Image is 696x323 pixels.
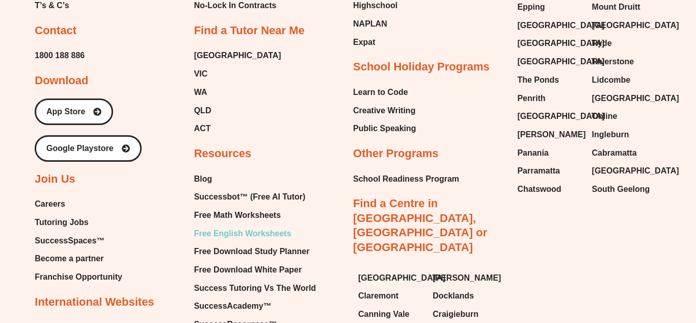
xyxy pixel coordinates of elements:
[194,66,208,82] span: VIC
[194,66,281,82] a: VIC
[35,196,122,212] a: Careers
[35,233,122,249] a: SuccessSpaces™
[35,196,65,212] span: Careers
[592,91,656,106] a: [GEOGRAPHIC_DATA]
[592,109,618,124] span: Online
[194,121,211,136] span: ACT
[35,73,88,88] h2: Download
[194,226,291,241] span: Free English Worksheets
[194,85,281,100] a: WA
[517,145,548,161] span: Panania
[194,48,281,63] a: [GEOGRAPHIC_DATA]
[592,145,656,161] a: Cabramatta
[194,208,281,223] span: Free Math Worksheets
[35,251,122,266] a: Become a partner
[35,172,75,187] h2: Join Us
[433,270,501,286] span: [PERSON_NAME]
[517,18,604,33] span: [GEOGRAPHIC_DATA]
[35,269,122,285] a: Franchise Opportunity
[35,23,76,38] h2: Contact
[194,189,306,205] span: Successbot™ (Free AI Tutor)
[592,54,656,69] a: Riverstone
[592,36,656,51] a: Ryde
[194,85,207,100] span: WA
[194,103,211,118] span: QLD
[194,189,316,205] a: Successbot™ (Free AI Tutor)
[517,145,581,161] a: Panania
[194,244,310,259] span: Free Download Study Planner
[35,251,103,266] span: Become a partner
[358,288,422,304] a: Claremont
[517,109,604,124] span: [GEOGRAPHIC_DATA]
[46,144,114,153] span: Google Playstore
[592,163,679,179] span: [GEOGRAPHIC_DATA]
[35,215,88,230] span: Tutoring Jobs
[194,262,316,278] a: Free Download White Paper
[353,146,439,161] h2: Other Programs
[517,127,585,142] span: [PERSON_NAME]
[194,281,316,296] a: Success Tutoring Vs The World
[517,182,581,197] a: Chatswood
[194,171,316,187] a: Blog
[358,270,445,286] span: [GEOGRAPHIC_DATA]
[194,171,212,187] span: Blog
[517,163,560,179] span: Parramatta
[35,295,154,310] h2: International Websites
[358,307,422,322] a: Canning Vale
[353,103,416,118] a: Creative Writing
[358,307,409,322] span: Canning Vale
[517,18,581,33] a: [GEOGRAPHIC_DATA]
[353,85,408,100] span: Learn to Code
[517,36,604,51] span: [GEOGRAPHIC_DATA]
[194,23,305,38] h2: Find a Tutor Near Me
[35,98,113,125] a: App Store
[592,182,656,197] a: South Geelong
[433,307,478,322] span: Craigieburn
[35,215,122,230] a: Tutoring Jobs
[353,16,387,32] span: NAPLAN
[592,72,656,88] a: Lidcombe
[592,36,612,51] span: Ryde
[194,244,316,259] a: Free Download Study Planner
[194,146,252,161] h2: Resources
[46,108,85,116] span: App Store
[517,72,559,88] span: The Ponds
[592,54,634,69] span: Riverstone
[592,163,656,179] a: [GEOGRAPHIC_DATA]
[517,72,581,88] a: The Ponds
[35,135,142,162] a: Google Playstore
[592,145,637,161] span: Cabramatta
[194,103,281,118] a: QLD
[517,54,581,69] a: [GEOGRAPHIC_DATA]
[194,299,272,314] span: SuccessAcademy™
[517,54,604,69] span: [GEOGRAPHIC_DATA]
[517,182,561,197] span: Chatswood
[35,48,85,63] a: 1800 188 886
[358,288,398,304] span: Claremont
[353,85,416,100] a: Learn to Code
[433,307,497,322] a: Craigieburn
[353,171,459,187] a: School Readiness Program
[527,208,696,323] iframe: Chat Widget
[517,163,581,179] a: Parramatta
[433,288,497,304] a: Docklands
[592,18,679,33] span: [GEOGRAPHIC_DATA]
[353,121,416,136] a: Public Speaking
[358,270,422,286] a: [GEOGRAPHIC_DATA]
[194,262,302,278] span: Free Download White Paper
[353,35,376,50] span: Expat
[592,182,650,197] span: South Geelong
[35,233,104,249] span: SuccessSpaces™
[592,91,679,106] span: [GEOGRAPHIC_DATA]
[194,226,316,241] a: Free English Worksheets
[194,121,281,136] a: ACT
[592,127,656,142] a: Ingleburn
[433,270,497,286] a: [PERSON_NAME]
[353,60,490,74] h2: School Holiday Programs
